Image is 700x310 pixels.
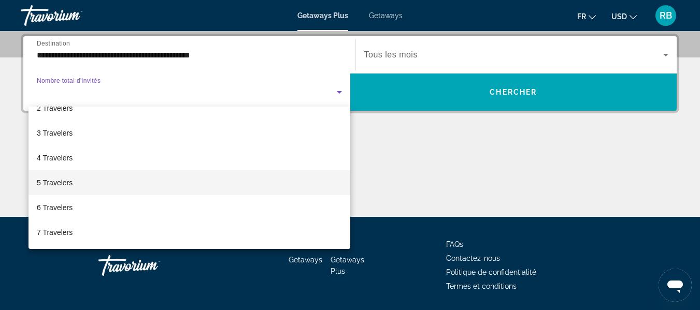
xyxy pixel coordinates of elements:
iframe: Button to launch messaging window [659,269,692,302]
span: 3 Travelers [37,127,73,139]
span: 7 Travelers [37,226,73,239]
span: 2 Travelers [37,102,73,114]
span: 4 Travelers [37,152,73,164]
span: 6 Travelers [37,201,73,214]
span: 5 Travelers [37,176,73,189]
